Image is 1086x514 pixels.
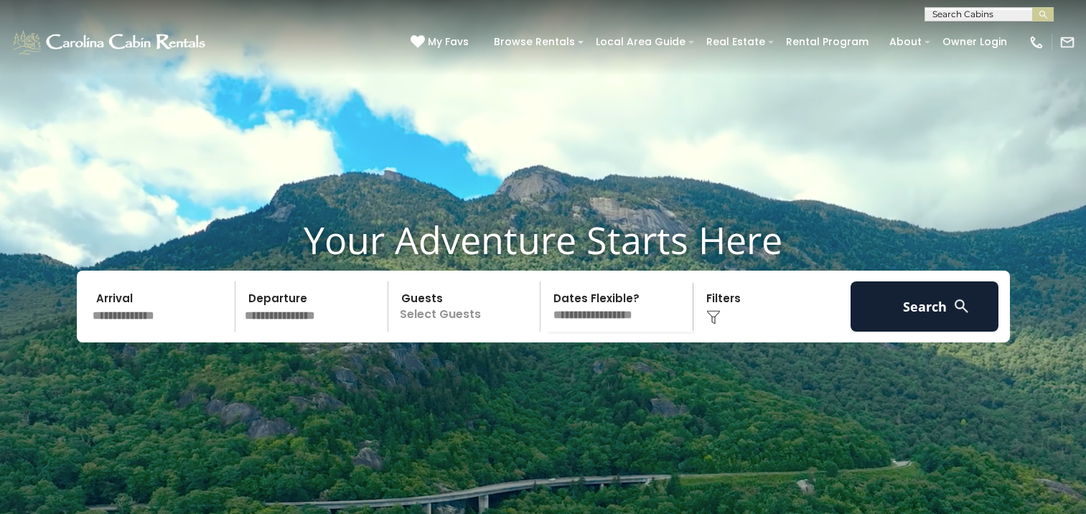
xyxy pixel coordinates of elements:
[393,281,540,332] p: Select Guests
[851,281,999,332] button: Search
[11,218,1075,262] h1: Your Adventure Starts Here
[589,31,693,53] a: Local Area Guide
[935,31,1014,53] a: Owner Login
[11,28,210,57] img: White-1-1-2.png
[779,31,876,53] a: Rental Program
[1059,34,1075,50] img: mail-regular-white.png
[411,34,472,50] a: My Favs
[1029,34,1044,50] img: phone-regular-white.png
[487,31,582,53] a: Browse Rentals
[428,34,469,50] span: My Favs
[706,310,721,324] img: filter--v1.png
[882,31,929,53] a: About
[699,31,772,53] a: Real Estate
[952,297,970,315] img: search-regular-white.png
